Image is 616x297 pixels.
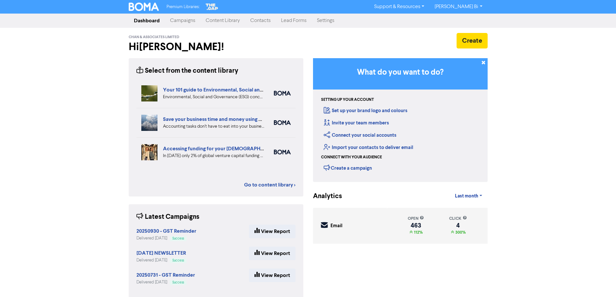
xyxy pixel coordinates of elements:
[163,87,306,93] a: Your 101 guide to Environmental, Social and Governance (ESG)
[165,14,200,27] a: Campaigns
[136,250,186,256] strong: [DATE] NEWSLETTER
[163,123,264,130] div: Accounting tasks don’t have to eat into your business time. With the right cloud accounting softw...
[172,281,184,284] span: Success
[369,2,429,12] a: Support & Resources
[136,251,186,256] a: [DATE] NEWSLETTER
[136,212,200,222] div: Latest Campaigns
[163,116,299,122] a: Save your business time and money using cloud accounting
[249,269,296,282] a: View Report
[136,279,195,285] div: Delivered [DATE]
[200,14,245,27] a: Content Library
[249,225,296,238] a: View Report
[136,228,196,234] strong: 20250930 - GST Reminder
[449,223,467,228] div: 4
[274,91,291,96] img: boma
[408,216,424,222] div: open
[249,247,296,260] a: View Report
[274,120,291,125] img: boma_accounting
[205,3,219,11] img: The Gap
[324,163,372,173] div: Create a campaign
[167,5,200,9] span: Premium Libraries:
[136,273,195,278] a: 20250731 - GST Reminder
[129,35,179,39] span: Chan & Associates Limited
[429,2,487,12] a: [PERSON_NAME] Bi
[136,272,195,278] strong: 20250731 - GST Reminder
[408,223,424,228] div: 463
[324,108,407,114] a: Set up your brand logo and colours
[129,41,303,53] h2: Hi [PERSON_NAME] !
[321,154,382,160] div: Connect with your audience
[136,229,196,234] a: 20250930 - GST Reminder
[136,66,238,76] div: Select from the content library
[244,181,296,189] a: Go to content library >
[129,14,165,27] a: Dashboard
[163,145,321,152] a: Accessing funding for your [DEMOGRAPHIC_DATA]-led businesses
[163,153,264,159] div: In 2024 only 2% of global venture capital funding went to female-only founding teams. We highligh...
[457,33,488,48] button: Create
[321,97,374,103] div: Setting up your account
[312,14,340,27] a: Settings
[330,222,342,230] div: Email
[413,230,423,235] span: 112%
[450,190,487,203] a: Last month
[313,58,488,182] div: Getting Started in BOMA
[172,237,184,240] span: Success
[449,216,467,222] div: click
[323,68,478,77] h3: What do you want to do?
[324,132,396,138] a: Connect your social accounts
[454,230,466,235] span: 300%
[136,257,187,263] div: Delivered [DATE]
[136,235,196,241] div: Delivered [DATE]
[313,191,334,201] div: Analytics
[455,193,478,199] span: Last month
[163,94,264,101] div: Environmental, Social and Governance (ESG) concerns are a vital part of running a business. Our 1...
[276,14,312,27] a: Lead Forms
[274,150,291,154] img: boma
[324,144,413,151] a: Import your contacts to deliver email
[245,14,276,27] a: Contacts
[324,120,389,126] a: Invite your team members
[129,3,159,11] img: BOMA Logo
[172,259,184,262] span: Success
